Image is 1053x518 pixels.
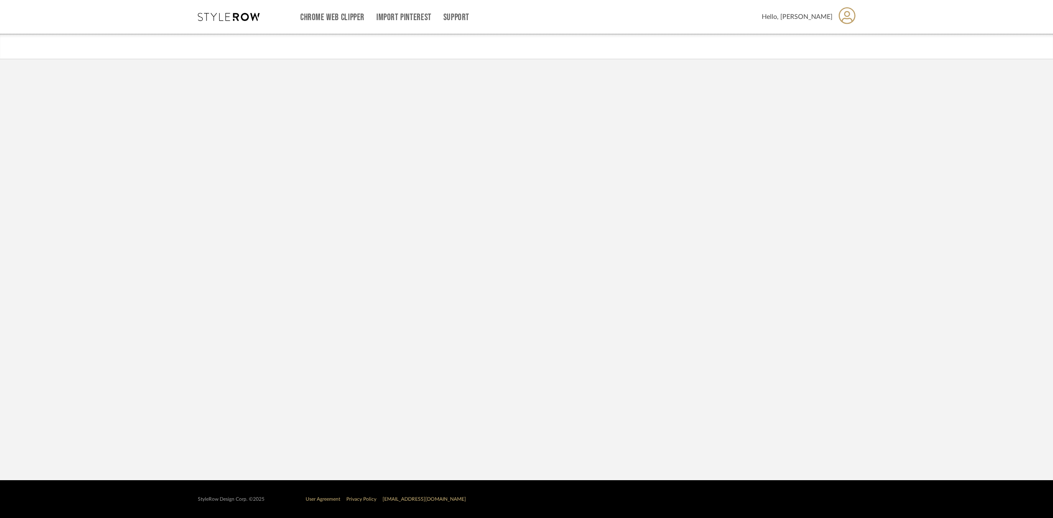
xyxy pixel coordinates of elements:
[383,497,466,502] a: [EMAIL_ADDRESS][DOMAIN_NAME]
[376,14,431,21] a: Import Pinterest
[306,497,340,502] a: User Agreement
[762,12,833,22] span: Hello, [PERSON_NAME]
[198,496,264,502] div: StyleRow Design Corp. ©2025
[443,14,469,21] a: Support
[346,497,376,502] a: Privacy Policy
[300,14,364,21] a: Chrome Web Clipper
